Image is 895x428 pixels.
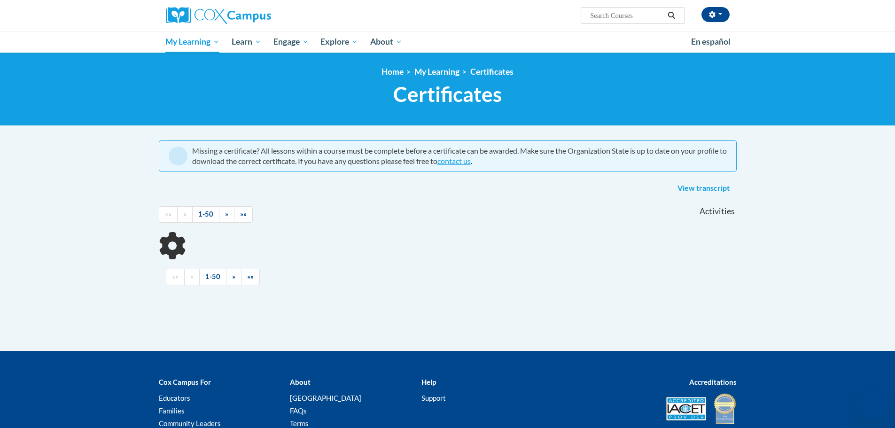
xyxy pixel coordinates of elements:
[437,156,471,165] a: contact us
[320,36,358,47] span: Explore
[421,378,436,386] b: Help
[381,67,404,77] a: Home
[290,378,311,386] b: About
[700,206,735,217] span: Activities
[183,210,187,218] span: «
[166,7,271,24] img: Cox Campus
[226,269,241,285] a: Next
[666,397,706,420] img: Accredited IACET® Provider
[393,82,502,107] span: Certificates
[232,272,235,280] span: »
[152,31,744,53] div: Main menu
[241,269,260,285] a: End
[290,419,309,428] a: Terms
[290,394,361,402] a: [GEOGRAPHIC_DATA]
[184,269,200,285] a: Previous
[234,206,253,223] a: End
[192,206,219,223] a: 1-50
[290,406,307,415] a: FAQs
[159,406,185,415] a: Families
[160,31,226,53] a: My Learning
[225,210,228,218] span: »
[857,390,887,420] iframe: Button to launch messaging window
[670,181,737,196] a: View transcript
[364,31,408,53] a: About
[589,10,664,21] input: Search Courses
[689,378,737,386] b: Accreditations
[267,31,315,53] a: Engage
[713,392,737,425] img: IDA® Accredited
[701,7,730,22] button: Account Settings
[240,210,247,218] span: »»
[414,67,459,77] a: My Learning
[190,272,194,280] span: «
[691,37,731,47] span: En español
[159,419,221,428] a: Community Leaders
[247,272,254,280] span: »»
[166,7,344,24] a: Cox Campus
[273,36,309,47] span: Engage
[159,206,178,223] a: Begining
[199,269,226,285] a: 1-50
[314,31,364,53] a: Explore
[664,10,678,21] button: Search
[165,210,171,218] span: ««
[192,146,727,166] div: Missing a certificate? All lessons within a course must be complete before a certificate can be a...
[470,67,514,77] a: Certificates
[421,394,446,402] a: Support
[165,36,219,47] span: My Learning
[219,206,234,223] a: Next
[370,36,402,47] span: About
[159,378,211,386] b: Cox Campus For
[177,206,193,223] a: Previous
[685,32,737,52] a: En español
[166,269,185,285] a: Begining
[172,272,179,280] span: ««
[159,394,190,402] a: Educators
[232,36,261,47] span: Learn
[226,31,267,53] a: Learn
